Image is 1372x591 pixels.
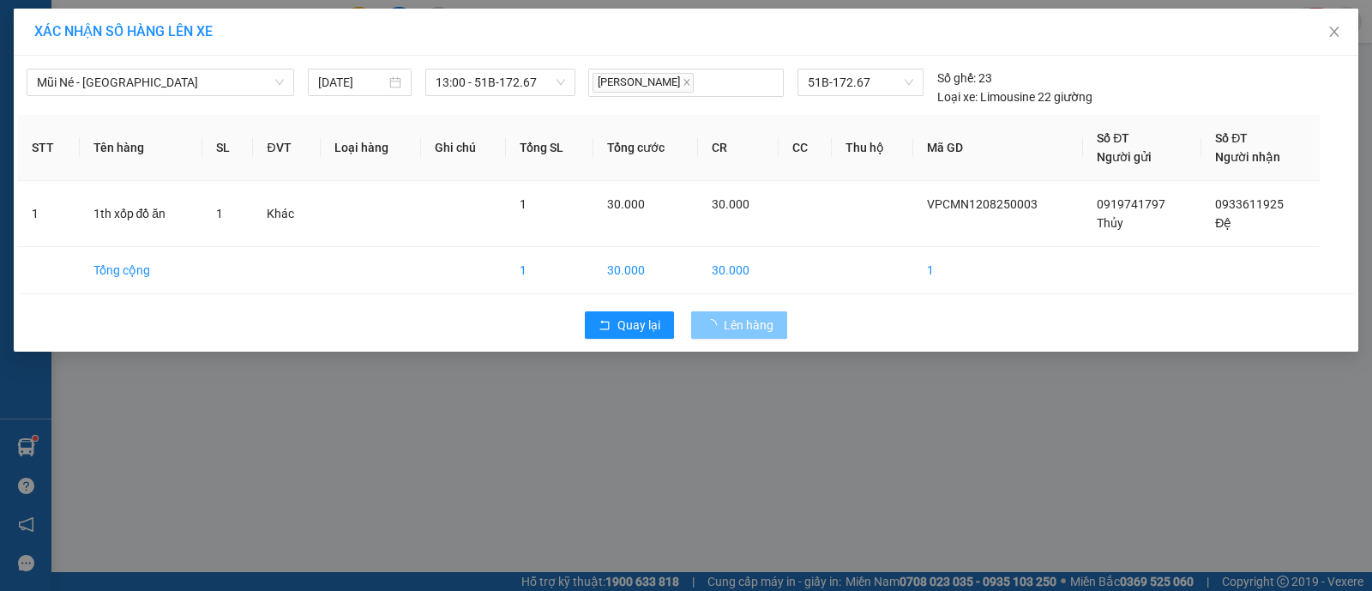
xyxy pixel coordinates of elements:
td: 30.000 [593,247,698,294]
li: Nam Hải Limousine [9,9,249,73]
span: VPCMN1208250003 [927,197,1038,211]
span: 51B-172.67 [808,69,913,95]
span: 1 [520,197,527,211]
span: 1 [216,207,223,220]
span: Loại xe: [937,87,978,106]
div: 23 [937,69,992,87]
span: 30.000 [607,197,645,211]
th: CR [698,115,779,181]
span: rollback [599,319,611,333]
th: Ghi chú [421,115,506,181]
td: 1 [913,247,1084,294]
span: XÁC NHẬN SỐ HÀNG LÊN XE [34,23,213,39]
td: 30.000 [698,247,779,294]
span: environment [9,115,21,127]
th: Loại hàng [321,115,421,181]
span: Mũi Né - Sài Gòn [37,69,284,95]
span: 30.000 [712,197,749,211]
th: Tên hàng [80,115,203,181]
span: Số ghế: [937,69,976,87]
span: close [683,78,691,87]
span: Số ĐT [1215,131,1248,145]
span: loading [705,319,724,331]
span: Người nhận [1215,150,1280,164]
span: Lên hàng [724,316,773,335]
span: Người gửi [1097,150,1152,164]
img: logo.jpg [9,9,69,69]
span: Quay lại [617,316,660,335]
th: STT [18,115,80,181]
button: Close [1310,9,1358,57]
td: 1th xốp đồ ăn [80,181,203,247]
span: [PERSON_NAME] [593,73,694,93]
span: Đệ [1215,216,1231,230]
li: VP VP chợ Mũi Né [9,93,118,112]
th: Tổng SL [506,115,593,181]
th: ĐVT [253,115,321,181]
td: Khác [253,181,321,247]
td: Tổng cộng [80,247,203,294]
button: Lên hàng [691,311,787,339]
input: 12/08/2025 [318,73,386,92]
td: 1 [18,181,80,247]
span: Thủy [1097,216,1123,230]
td: 1 [506,247,593,294]
span: 0933611925 [1215,197,1284,211]
th: Thu hộ [832,115,913,181]
li: VP VP [PERSON_NAME] Lão [118,93,228,149]
span: 0919741797 [1097,197,1165,211]
span: Số ĐT [1097,131,1129,145]
th: CC [779,115,832,181]
th: Tổng cước [593,115,698,181]
th: Mã GD [913,115,1084,181]
span: close [1327,25,1341,39]
th: SL [202,115,253,181]
span: 13:00 - 51B-172.67 [436,69,565,95]
div: Limousine 22 giường [937,87,1092,106]
button: rollbackQuay lại [585,311,674,339]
